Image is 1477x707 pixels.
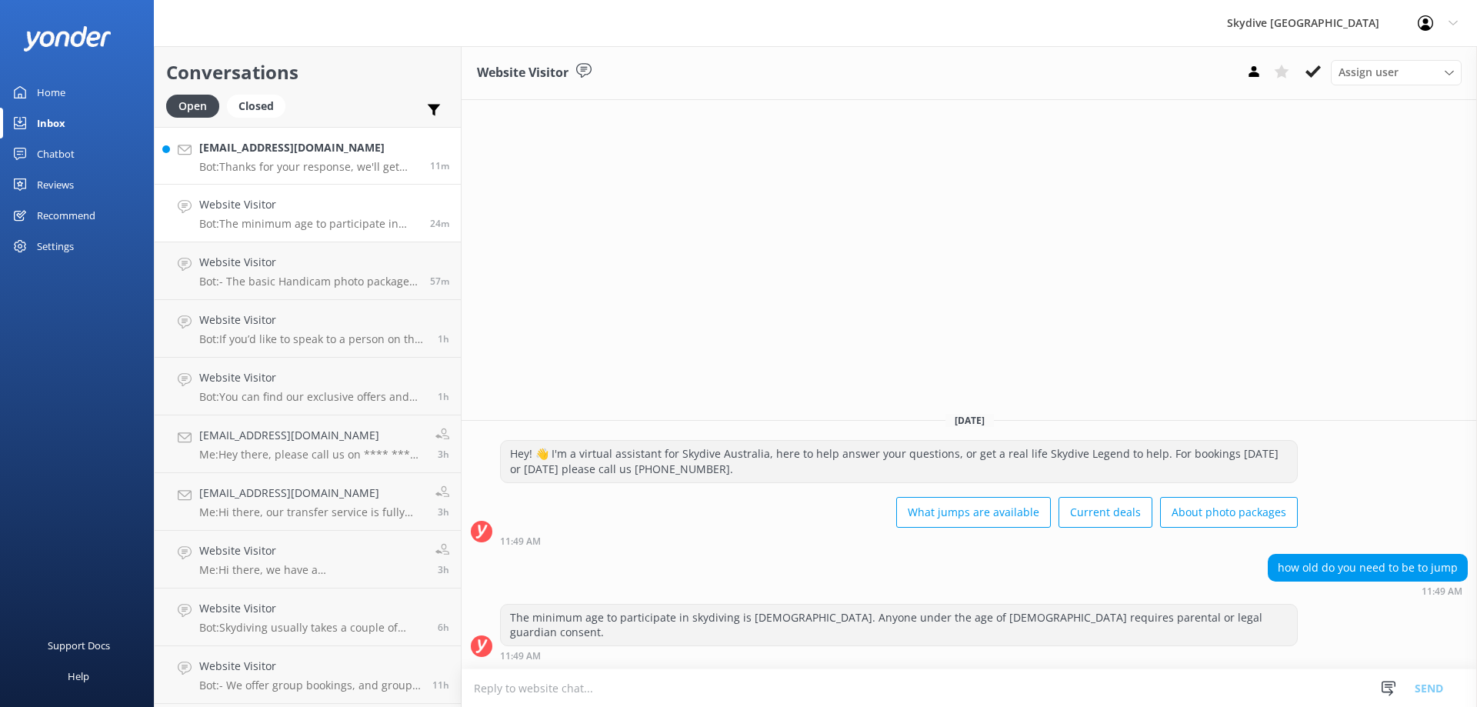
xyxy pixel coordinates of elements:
h4: Website Visitor [199,369,426,386]
div: Inbox [37,108,65,138]
div: Help [68,661,89,692]
span: Sep 05 2025 06:11am (UTC +10:00) Australia/Brisbane [438,621,449,634]
h4: Website Visitor [199,196,418,213]
h2: Conversations [166,58,449,87]
p: Bot: The minimum age to participate in skydiving is [DEMOGRAPHIC_DATA]. Anyone under the age of [... [199,217,418,231]
a: Website VisitorBot:You can find our exclusive offers and current deals by visiting our specials p... [155,358,461,415]
a: [EMAIL_ADDRESS][DOMAIN_NAME]Bot:Thanks for your response, we'll get back to you as soon as we can... [155,127,461,185]
div: Hey! 👋 I'm a virtual assistant for Skydive Australia, here to help answer your questions, or get ... [501,441,1297,482]
h4: Website Visitor [199,312,426,328]
a: Website VisitorMe:Hi there, we have a [GEOGRAPHIC_DATA] to Wollongong return daily transfer which... [155,531,461,589]
div: Reviews [37,169,74,200]
img: yonder-white-logo.png [23,26,112,52]
span: Sep 05 2025 12:22am (UTC +10:00) Australia/Brisbane [432,679,449,692]
div: Open [166,95,219,118]
strong: 11:49 AM [1422,587,1462,596]
p: Bot: You can find our exclusive offers and current deals by visiting our specials page at [URL][D... [199,390,426,404]
span: Sep 05 2025 09:13am (UTC +10:00) Australia/Brisbane [438,505,449,519]
p: Me: Hi there, our transfer service is fully booked out for fathers day weekend, would you have an... [199,505,424,519]
h4: Website Visitor [199,658,421,675]
button: About photo packages [1160,497,1298,528]
span: Sep 05 2025 12:03pm (UTC +10:00) Australia/Brisbane [430,159,449,172]
p: Me: Hey there, please call us on **** *** *** * days a week to redeem/ book your voucher in for a... [199,448,424,462]
a: Open [166,97,227,114]
h3: Website Visitor [477,63,568,83]
span: Sep 05 2025 09:14am (UTC +10:00) Australia/Brisbane [438,448,449,461]
a: Website VisitorBot:Skydiving usually takes a couple of hours, but you should allow 4-5 hours in c... [155,589,461,646]
span: Sep 05 2025 09:10am (UTC +10:00) Australia/Brisbane [438,563,449,576]
a: Closed [227,97,293,114]
p: Bot: If you’d like to speak to a person on the Skydive Australia team, please call [PHONE_NUMBER]... [199,332,426,346]
div: Sep 05 2025 11:49am (UTC +10:00) Australia/Brisbane [1268,585,1468,596]
span: Sep 05 2025 10:15am (UTC +10:00) Australia/Brisbane [438,390,449,403]
div: Settings [37,231,74,262]
span: [DATE] [945,414,994,427]
p: Bot: Thanks for your response, we'll get back to you as soon as we can during opening hours. [199,160,418,174]
span: Sep 05 2025 11:12am (UTC +10:00) Australia/Brisbane [438,332,449,345]
h4: [EMAIL_ADDRESS][DOMAIN_NAME] [199,485,424,502]
h4: Website Visitor [199,600,426,617]
div: Closed [227,95,285,118]
span: Sep 05 2025 11:17am (UTC +10:00) Australia/Brisbane [430,275,449,288]
a: [EMAIL_ADDRESS][DOMAIN_NAME]Me:Hi there, our transfer service is fully booked out for fathers day... [155,473,461,531]
p: Bot: Skydiving usually takes a couple of hours, but you should allow 4-5 hours in case of delays.... [199,621,426,635]
div: Support Docs [48,630,110,661]
h4: Website Visitor [199,542,424,559]
a: Website VisitorBot:The minimum age to participate in skydiving is [DEMOGRAPHIC_DATA]. Anyone unde... [155,185,461,242]
span: Sep 05 2025 11:49am (UTC +10:00) Australia/Brisbane [430,217,449,230]
div: Assign User [1331,60,1462,85]
div: Sep 05 2025 11:49am (UTC +10:00) Australia/Brisbane [500,650,1298,661]
a: Website VisitorBot:If you’d like to speak to a person on the Skydive Australia team, please call ... [155,300,461,358]
h4: [EMAIL_ADDRESS][DOMAIN_NAME] [199,139,418,156]
div: Recommend [37,200,95,231]
span: Assign user [1339,64,1399,81]
a: Website VisitorBot:- The basic Handicam photo package costs $129 per person and includes photos o... [155,242,461,300]
strong: 11:49 AM [500,652,541,661]
p: Bot: - The basic Handicam photo package costs $129 per person and includes photos of your entire ... [199,275,418,288]
strong: 11:49 AM [500,537,541,546]
h4: Website Visitor [199,254,418,271]
a: Website VisitorBot:- We offer group bookings, and group sizes can vary depending on the aircraft ... [155,646,461,704]
a: [EMAIL_ADDRESS][DOMAIN_NAME]Me:Hey there, please call us on **** *** *** * days a week to redeem/... [155,415,461,473]
p: Me: Hi there, we have a [GEOGRAPHIC_DATA] to Wollongong return daily transfer which leaves [GEOGR... [199,563,424,577]
div: Sep 05 2025 11:49am (UTC +10:00) Australia/Brisbane [500,535,1298,546]
button: Current deals [1059,497,1152,528]
button: What jumps are available [896,497,1051,528]
div: how old do you need to be to jump [1269,555,1467,581]
h4: [EMAIL_ADDRESS][DOMAIN_NAME] [199,427,424,444]
div: Home [37,77,65,108]
div: Chatbot [37,138,75,169]
p: Bot: - We offer group bookings, and group sizes can vary depending on the aircraft and staff avai... [199,679,421,692]
div: The minimum age to participate in skydiving is [DEMOGRAPHIC_DATA]. Anyone under the age of [DEMOG... [501,605,1297,645]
